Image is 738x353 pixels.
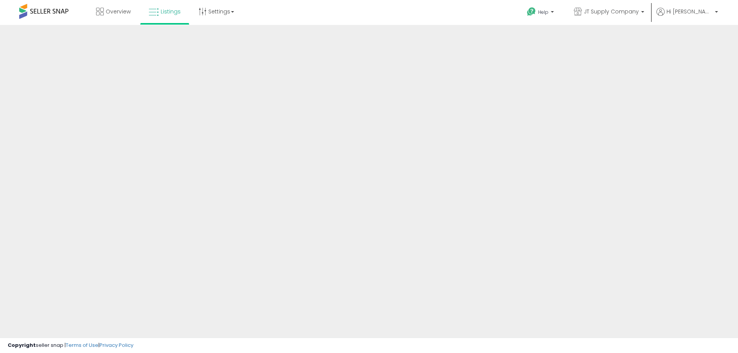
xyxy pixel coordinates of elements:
a: Hi [PERSON_NAME] [657,8,718,25]
span: Overview [106,8,131,15]
strong: Copyright [8,341,36,349]
span: Listings [161,8,181,15]
div: seller snap | | [8,342,133,349]
i: Get Help [527,7,536,17]
span: JT Supply Company [584,8,639,15]
a: Help [521,1,562,25]
span: Help [538,9,549,15]
a: Terms of Use [66,341,98,349]
span: Hi [PERSON_NAME] [667,8,713,15]
a: Privacy Policy [100,341,133,349]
